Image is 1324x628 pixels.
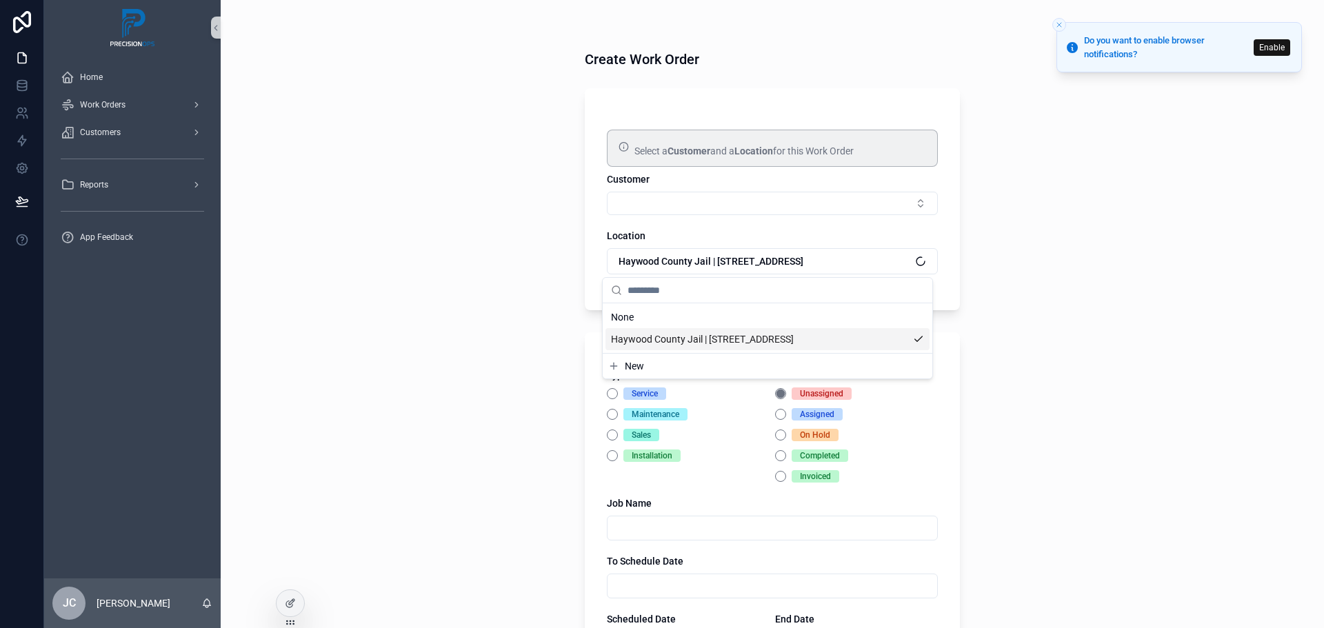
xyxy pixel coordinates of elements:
[607,614,676,625] span: Scheduled Date
[632,449,672,462] div: Installation
[52,65,212,90] a: Home
[605,306,930,328] div: None
[607,174,650,185] span: Customer
[80,99,126,110] span: Work Orders
[634,144,926,158] div: Select a **Customer** and a **Location** for this Work Order
[97,596,170,610] p: [PERSON_NAME]
[603,303,932,353] div: Suggestions
[80,127,121,138] span: Customers
[632,408,679,421] div: Maintenance
[52,225,212,250] a: App Feedback
[608,359,927,373] button: New
[800,408,834,421] div: Assigned
[800,387,843,400] div: Unassigned
[632,387,658,400] div: Service
[44,55,221,267] div: scrollable content
[775,614,814,625] span: End Date
[634,145,854,156] span: Select a and a for this Work Order
[800,429,830,441] div: On Hold
[52,172,212,197] a: Reports
[52,120,212,145] a: Customers
[63,595,76,611] span: JC
[1052,18,1066,32] button: Close toast
[607,556,683,567] span: To Schedule Date
[108,7,157,48] img: App logo
[607,230,645,241] span: Location
[619,254,803,268] span: Haywood County Jail | [STREET_ADDRESS]
[607,192,938,215] button: Select Button
[625,359,644,373] span: New
[734,145,773,156] strong: Location
[80,179,108,190] span: Reports
[52,92,212,117] a: Work Orders
[668,145,710,156] strong: Customer
[80,232,133,243] span: App Feedback
[1084,34,1250,61] div: Do you want to enable browser notifications?
[80,72,103,83] span: Home
[607,498,652,509] span: Job Name
[1254,39,1290,56] button: Enable
[800,470,831,483] div: Invoiced
[800,449,840,462] div: Completed
[611,332,794,346] span: Haywood County Jail | [STREET_ADDRESS]
[585,50,699,69] h1: Create Work Order
[607,248,938,274] button: Select Button
[632,429,651,441] div: Sales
